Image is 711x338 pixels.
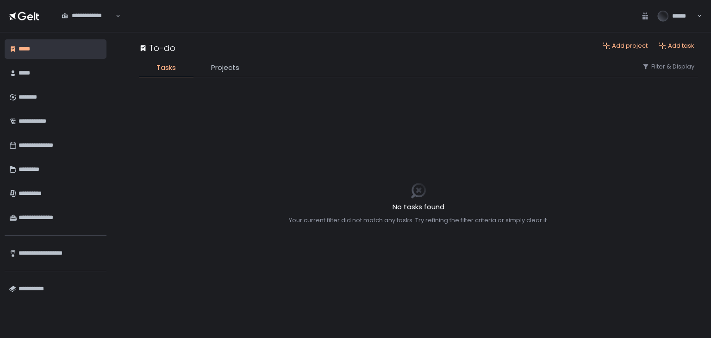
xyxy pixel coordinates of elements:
[659,42,694,50] button: Add task
[289,202,548,213] h2: No tasks found
[156,63,176,73] span: Tasks
[56,6,120,26] div: Search for option
[62,20,115,29] input: Search for option
[211,63,239,73] span: Projects
[289,216,548,225] div: Your current filter did not match any tasks. Try refining the filter criteria or simply clear it.
[642,63,694,71] button: Filter & Display
[603,42,648,50] button: Add project
[139,42,175,54] div: To-do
